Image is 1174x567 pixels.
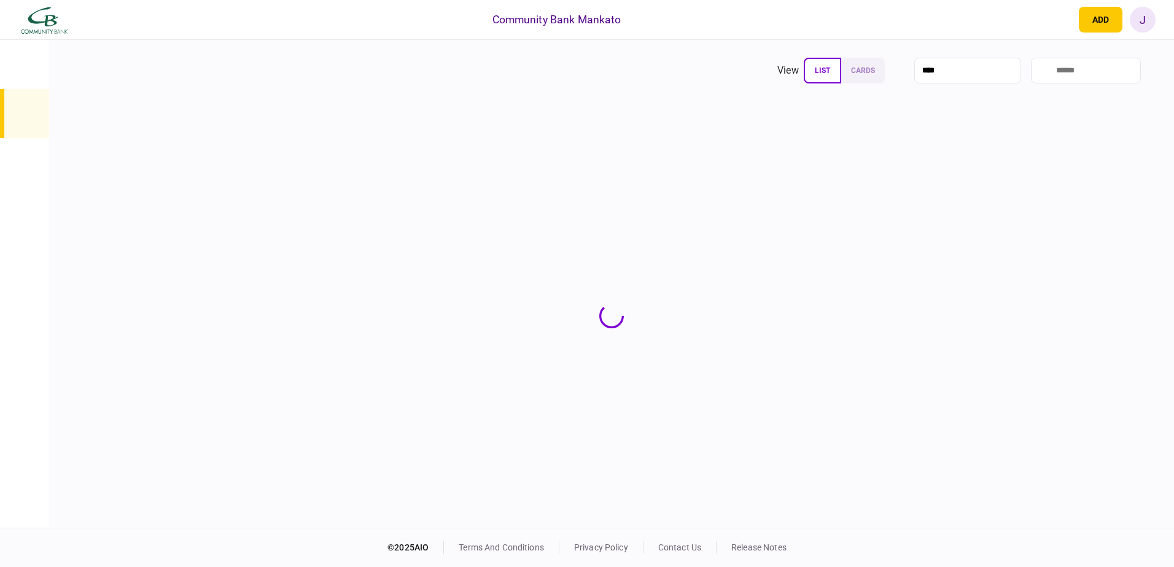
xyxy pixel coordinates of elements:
[841,58,885,83] button: cards
[1130,7,1156,33] button: J
[851,66,875,75] span: cards
[459,542,544,552] a: terms and conditions
[1046,7,1071,33] button: open notifications list
[658,542,701,552] a: contact us
[777,63,799,78] div: view
[387,541,444,554] div: © 2025 AIO
[731,542,787,552] a: release notes
[1079,7,1122,33] button: open adding identity options
[574,542,628,552] a: privacy policy
[18,4,69,35] img: client company logo
[492,12,621,28] div: Community Bank Mankato
[815,66,830,75] span: list
[804,58,841,83] button: list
